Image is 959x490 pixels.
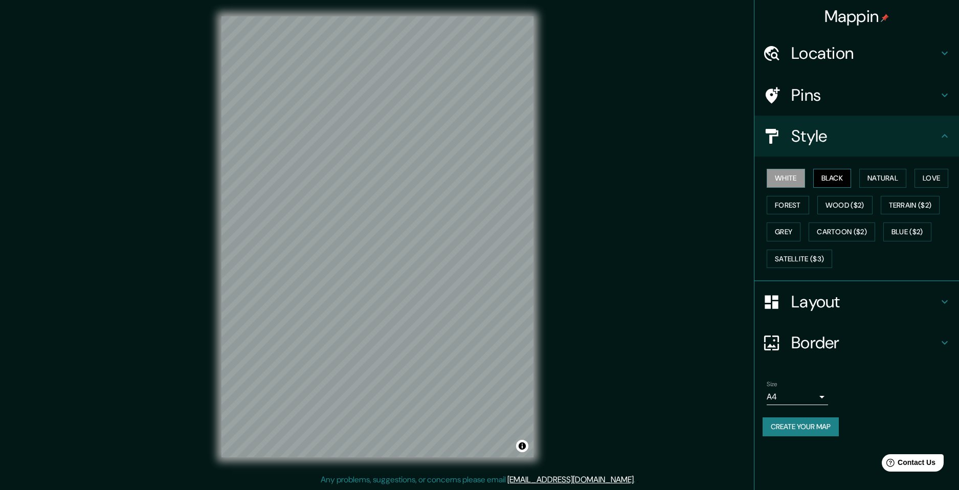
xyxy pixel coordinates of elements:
[637,474,639,486] div: .
[883,222,931,241] button: Blue ($2)
[791,332,939,353] h4: Border
[516,440,528,452] button: Toggle attribution
[915,169,948,188] button: Love
[763,417,839,436] button: Create your map
[754,75,959,116] div: Pins
[881,196,940,215] button: Terrain ($2)
[767,250,832,269] button: Satellite ($3)
[321,474,635,486] p: Any problems, suggestions, or concerns please email .
[791,85,939,105] h4: Pins
[809,222,875,241] button: Cartoon ($2)
[754,116,959,157] div: Style
[868,450,948,479] iframe: Help widget launcher
[859,169,906,188] button: Natural
[881,14,889,22] img: pin-icon.png
[767,169,805,188] button: White
[754,281,959,322] div: Layout
[813,169,852,188] button: Black
[754,33,959,74] div: Location
[767,196,809,215] button: Forest
[791,292,939,312] h4: Layout
[791,126,939,146] h4: Style
[221,16,533,457] canvas: Map
[767,389,828,405] div: A4
[507,474,634,485] a: [EMAIL_ADDRESS][DOMAIN_NAME]
[791,43,939,63] h4: Location
[754,322,959,363] div: Border
[635,474,637,486] div: .
[824,6,889,27] h4: Mappin
[767,222,800,241] button: Grey
[767,380,777,389] label: Size
[817,196,873,215] button: Wood ($2)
